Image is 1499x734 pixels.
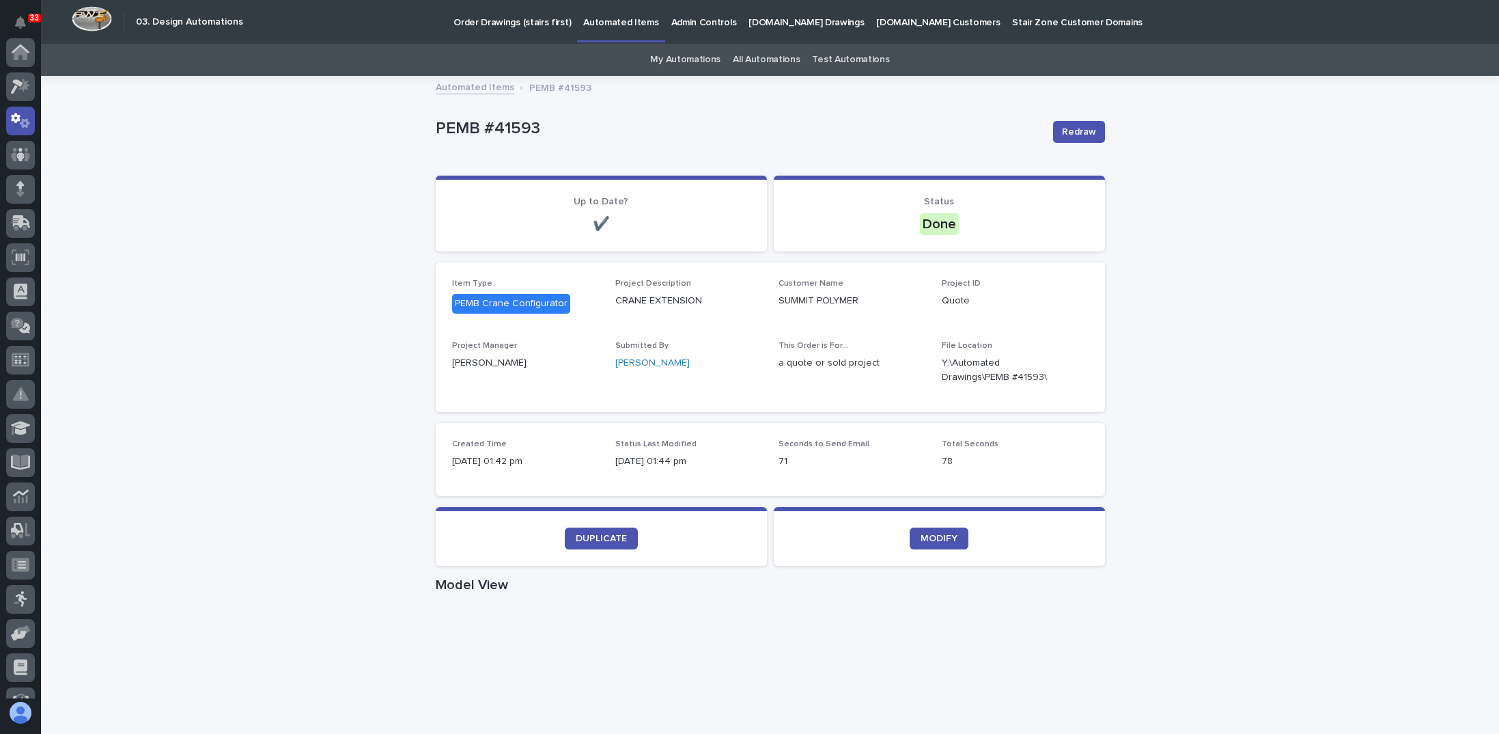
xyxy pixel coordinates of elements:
a: MODIFY [910,528,968,549]
p: [PERSON_NAME] [452,356,599,370]
div: Notifications33 [17,16,35,38]
span: Submitted By [615,342,669,350]
span: Status Last Modified [615,440,697,448]
p: 33 [30,13,39,23]
span: Customer Name [779,280,843,288]
span: Project Description [615,280,691,288]
div: Done [920,213,959,235]
: Y:\Automated Drawings\PEMB #41593\ [942,356,1056,385]
span: Seconds to Send Email [779,440,869,448]
span: Redraw [1062,125,1096,139]
p: [DATE] 01:44 pm [615,454,762,469]
button: users-avatar [6,698,35,727]
p: 71 [779,454,925,469]
p: [DATE] 01:42 pm [452,454,599,469]
h2: 03. Design Automations [136,16,243,28]
button: Redraw [1053,121,1105,143]
p: CRANE EXTENSION [615,294,762,308]
a: My Automations [650,44,720,76]
p: PEMB #41593 [529,79,591,94]
a: Test Automations [812,44,889,76]
span: Project Manager [452,342,517,350]
span: DUPLICATE [576,534,627,543]
span: This Order is For... [779,342,848,350]
a: DUPLICATE [565,528,638,549]
h1: Model View [436,577,1105,593]
span: Item Type [452,280,492,288]
span: Total Seconds [942,440,998,448]
p: 78 [942,454,1089,469]
span: Up to Date? [574,197,628,206]
span: MODIFY [921,534,957,543]
p: SUMMIT POLYMER [779,294,925,308]
div: PEMB Crane Configurator [452,294,570,314]
p: Quote [942,294,1089,308]
button: Notifications [6,8,35,37]
span: File Location [942,342,992,350]
img: Workspace Logo [72,6,112,31]
span: Created Time [452,440,507,448]
p: ✔️ [452,216,751,232]
span: Status [924,197,954,206]
a: [PERSON_NAME] [615,356,690,370]
a: Automated Items [436,79,514,94]
a: All Automations [733,44,800,76]
p: a quote or sold project [779,356,925,370]
p: PEMB #41593 [436,119,1042,139]
span: Project ID [942,280,981,288]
